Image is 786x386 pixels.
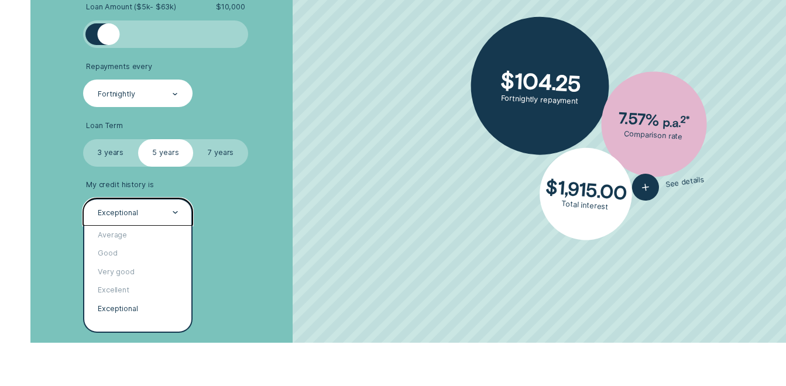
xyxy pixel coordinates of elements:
label: 7 years [193,139,248,167]
div: Fortnightly [98,89,135,99]
span: My credit history is [86,180,154,189]
div: Average [84,226,192,244]
label: 3 years [83,139,138,167]
span: Loan Amount ( $5k - $63k ) [86,2,176,12]
div: Very good [84,263,192,281]
div: Excellent [84,281,192,299]
span: $ 10,000 [216,2,245,12]
span: Repayments every [86,62,152,71]
span: Loan Term [86,121,123,130]
label: 5 years [138,139,193,167]
button: See details [631,166,706,202]
div: Good [84,244,192,263]
div: Exceptional [98,208,138,218]
span: See details [665,175,705,189]
div: Exceptional [84,299,192,318]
